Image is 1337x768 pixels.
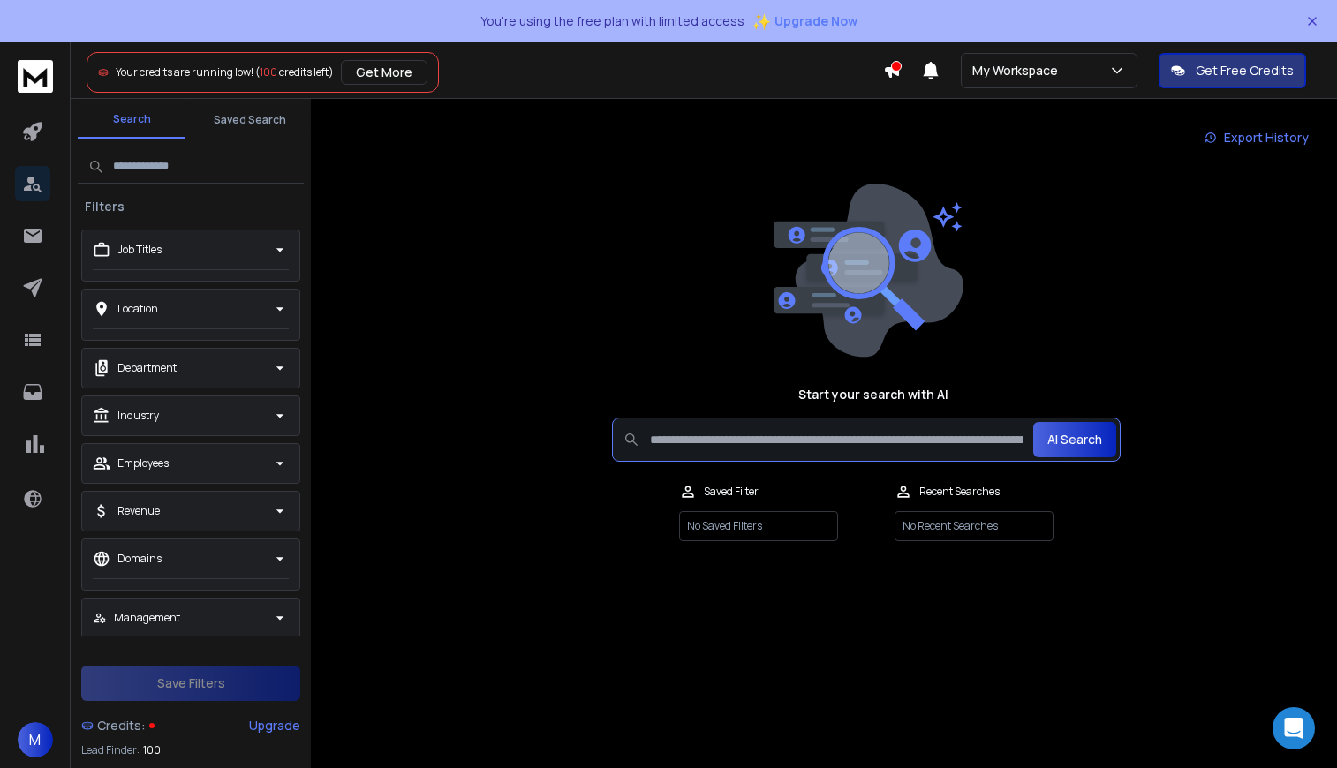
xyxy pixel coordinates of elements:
p: Location [117,302,158,316]
span: ( credits left) [255,64,334,79]
p: Management [114,611,180,625]
p: Industry [117,409,159,423]
button: M [18,722,53,757]
button: Get More [341,60,427,85]
button: AI Search [1033,422,1116,457]
button: Get Free Credits [1159,53,1306,88]
a: Export History [1190,120,1323,155]
p: Revenue [117,504,160,518]
p: Recent Searches [919,485,1000,499]
div: Open Intercom Messenger [1273,707,1315,749]
span: ✨ [752,9,771,34]
p: Domains [117,552,162,566]
p: No Recent Searches [895,511,1054,541]
p: Job Titles [117,243,162,257]
p: No Saved Filters [679,511,838,541]
p: Department [117,361,177,375]
p: Saved Filter [704,485,759,499]
span: 100 [143,743,161,757]
img: logo [18,60,53,93]
button: Search [78,102,185,139]
p: My Workspace [972,62,1065,79]
span: Upgrade Now [774,12,857,30]
span: Credits: [97,717,146,734]
p: Get Free Credits [1196,62,1294,79]
div: Upgrade [249,717,300,734]
h1: Start your search with AI [798,386,948,403]
p: You're using the free plan with limited access [480,12,744,30]
span: 100 [260,64,277,79]
p: Lead Finder: [81,743,140,757]
img: image [769,184,963,358]
h3: Filters [78,198,132,215]
a: Credits:Upgrade [81,708,300,743]
p: Employees [117,456,169,471]
span: Your credits are running low! [116,64,253,79]
button: Saved Search [196,102,304,138]
button: ✨Upgrade Now [752,4,857,39]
